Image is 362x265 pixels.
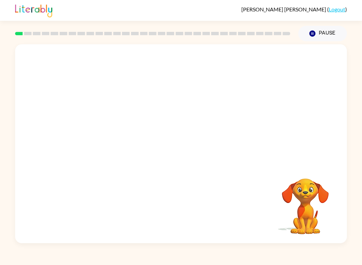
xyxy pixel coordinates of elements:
[241,6,347,12] div: ( )
[272,168,339,235] video: Your browser must support playing .mp4 files to use Literably. Please try using another browser.
[329,6,345,12] a: Logout
[241,6,327,12] span: [PERSON_NAME] [PERSON_NAME]
[298,26,347,41] button: Pause
[15,3,52,17] img: Literably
